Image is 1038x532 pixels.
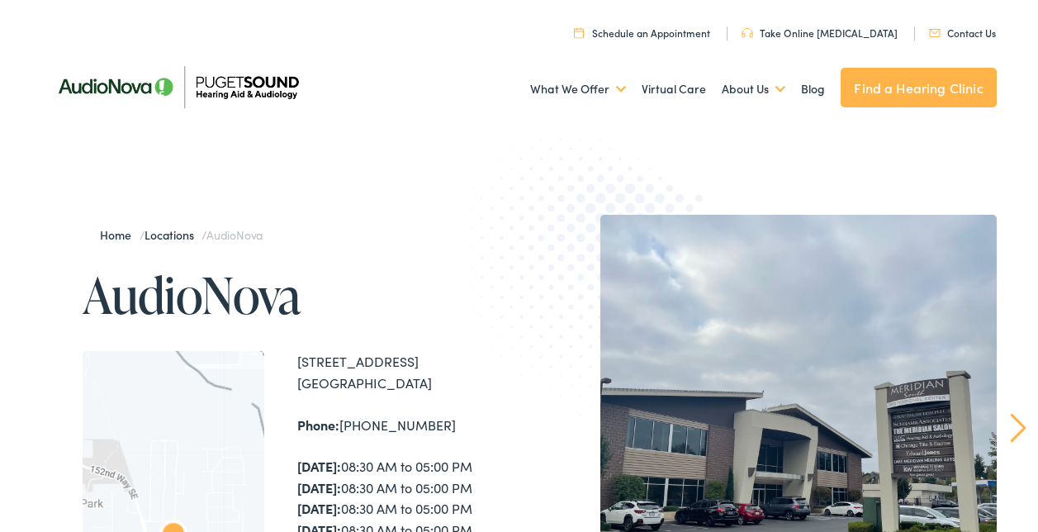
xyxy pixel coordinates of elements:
[297,457,341,475] strong: [DATE]:
[929,29,941,37] img: utility icon
[574,27,584,38] img: utility icon
[83,268,519,322] h1: AudioNova
[929,26,996,40] a: Contact Us
[801,59,825,120] a: Blog
[642,59,706,120] a: Virtual Care
[100,226,263,243] span: / /
[722,59,785,120] a: About Us
[297,478,341,496] strong: [DATE]:
[530,59,626,120] a: What We Offer
[297,351,519,393] div: [STREET_ADDRESS] [GEOGRAPHIC_DATA]
[145,226,201,243] a: Locations
[100,226,139,243] a: Home
[1010,413,1026,443] a: Next
[574,26,710,40] a: Schedule an Appointment
[297,416,339,434] strong: Phone:
[206,226,263,243] span: AudioNova
[841,68,996,107] a: Find a Hearing Clinic
[742,28,753,38] img: utility icon
[297,415,519,436] div: [PHONE_NUMBER]
[297,499,341,517] strong: [DATE]:
[742,26,898,40] a: Take Online [MEDICAL_DATA]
